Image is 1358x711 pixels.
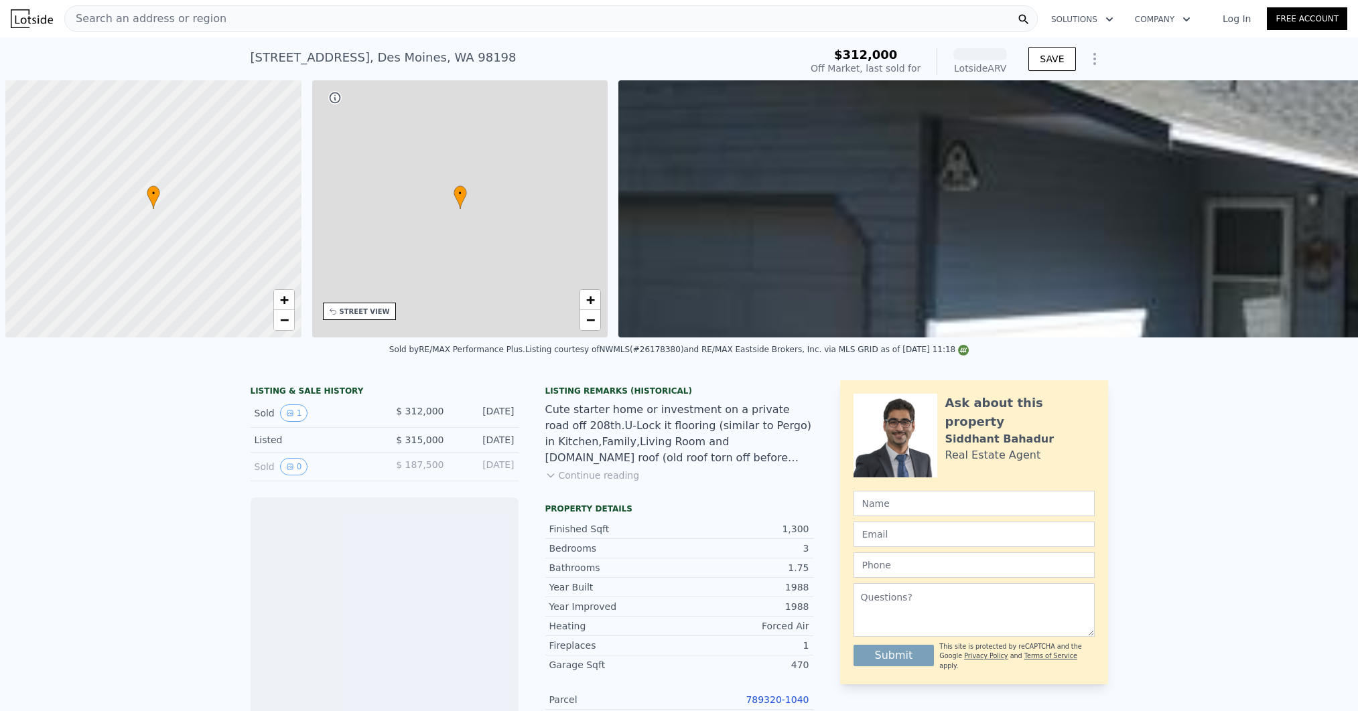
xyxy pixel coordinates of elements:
[953,62,1007,75] div: Lotside ARV
[834,48,898,62] span: $312,000
[147,185,160,209] div: •
[586,311,595,328] span: −
[251,386,519,399] div: LISTING & SALE HISTORY
[255,458,374,475] div: Sold
[549,542,679,555] div: Bedrooms
[1081,46,1108,72] button: Show Options
[525,345,969,354] div: Listing courtesy of NWMLS (#26178380) and RE/MAX Eastside Brokers, Inc. via MLS GRID as of [DATE]...
[854,552,1095,578] input: Phone
[549,561,679,574] div: Bathrooms
[958,345,969,355] img: NWMLS Logo
[811,62,921,75] div: Off Market, last sold for
[549,522,679,536] div: Finished Sqft
[1024,652,1077,659] a: Terms of Service
[545,469,640,482] button: Continue reading
[1028,47,1075,71] button: SAVE
[549,580,679,594] div: Year Built
[679,522,809,536] div: 1,300
[340,307,390,317] div: STREET VIEW
[255,404,374,422] div: Sold
[549,658,679,671] div: Garage Sqft
[147,187,160,200] span: •
[274,290,294,310] a: Zoom in
[1207,12,1267,25] a: Log In
[679,639,809,652] div: 1
[945,447,1041,463] div: Real Estate Agent
[580,290,600,310] a: Zoom in
[279,311,288,328] span: −
[274,310,294,330] a: Zoom out
[854,491,1095,516] input: Name
[396,434,444,445] span: $ 315,000
[545,402,813,466] div: Cute starter home or investment on a private road off 208th.U-Lock it flooring (similar to Pergo)...
[549,600,679,613] div: Year Improved
[1267,7,1347,30] a: Free Account
[679,600,809,613] div: 1988
[580,310,600,330] a: Zoom out
[854,645,935,666] button: Submit
[1124,7,1201,31] button: Company
[945,394,1095,431] div: Ask about this property
[545,386,813,396] div: Listing Remarks (Historical)
[454,187,467,200] span: •
[964,652,1008,659] a: Privacy Policy
[679,619,809,633] div: Forced Air
[939,642,1094,671] div: This site is protected by reCAPTCHA and the Google and apply.
[280,458,308,475] button: View historical data
[549,693,679,706] div: Parcel
[455,458,515,475] div: [DATE]
[455,404,515,422] div: [DATE]
[255,433,374,447] div: Listed
[679,542,809,555] div: 3
[65,11,226,27] span: Search an address or region
[455,433,515,447] div: [DATE]
[549,639,679,652] div: Fireplaces
[251,48,517,67] div: [STREET_ADDRESS] , Des Moines , WA 98198
[1040,7,1124,31] button: Solutions
[396,459,444,470] span: $ 187,500
[586,291,595,308] span: +
[280,404,308,422] button: View historical data
[746,694,809,705] a: 789320-1040
[679,561,809,574] div: 1.75
[389,345,525,354] div: Sold by RE/MAX Performance Plus .
[396,406,444,416] span: $ 312,000
[945,431,1055,447] div: Siddhant Bahadur
[854,522,1095,547] input: Email
[11,9,53,28] img: Lotside
[549,619,679,633] div: Heating
[279,291,288,308] span: +
[545,503,813,514] div: Property details
[679,580,809,594] div: 1988
[454,185,467,209] div: •
[679,658,809,671] div: 470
